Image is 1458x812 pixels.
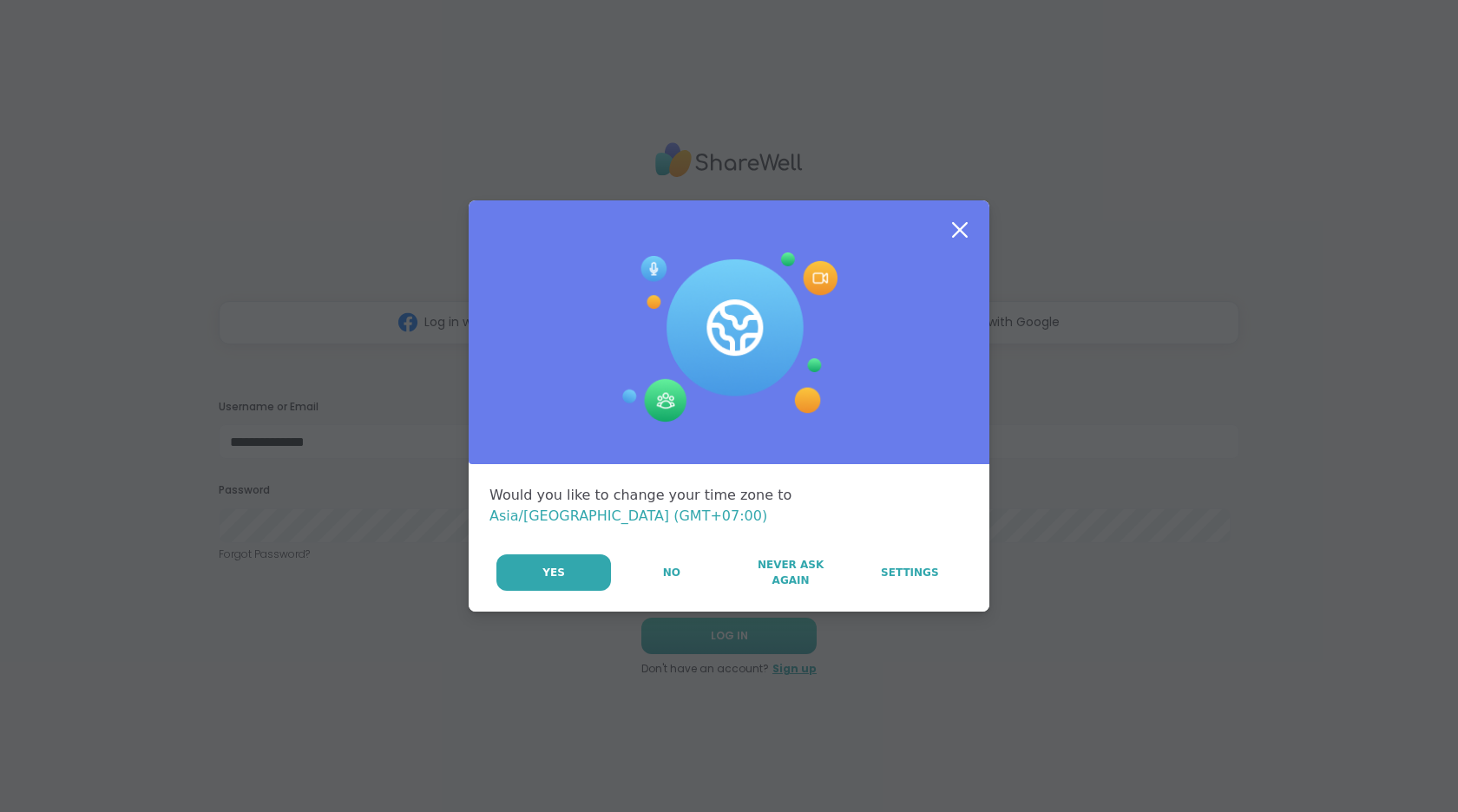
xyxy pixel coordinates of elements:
img: Session Experience [621,252,837,422]
span: Asia/[GEOGRAPHIC_DATA] (GMT+07:00) [489,507,767,524]
span: Yes [542,565,565,580]
button: No [613,554,730,591]
a: Settings [851,554,969,591]
span: No [663,565,680,580]
div: Would you like to change your time zone to [489,485,969,527]
span: Never Ask Again [740,557,840,588]
button: Yes [496,554,611,591]
button: Never Ask Again [732,554,849,591]
span: Settings [881,565,939,580]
